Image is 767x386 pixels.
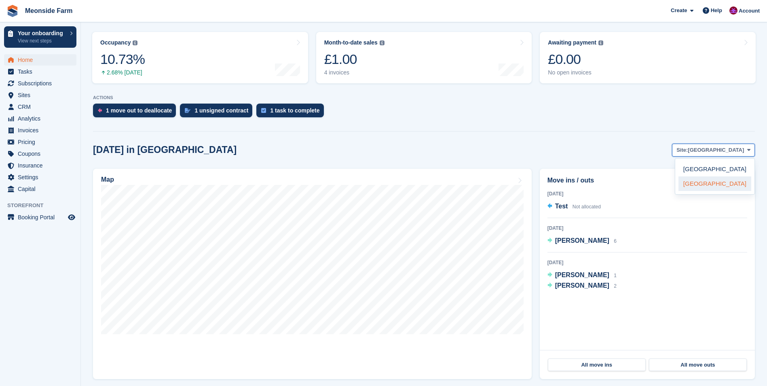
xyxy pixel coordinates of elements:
[555,203,568,210] span: Test
[18,212,66,223] span: Booking Portal
[93,169,532,379] a: Map
[4,160,76,171] a: menu
[573,204,601,210] span: Not allocated
[548,69,603,76] div: No open invoices
[548,39,596,46] div: Awaiting payment
[678,176,751,191] a: [GEOGRAPHIC_DATA]
[18,89,66,101] span: Sites
[540,32,756,83] a: Awaiting payment £0.00 No open invoices
[614,273,617,278] span: 1
[18,54,66,66] span: Home
[100,39,131,46] div: Occupancy
[4,136,76,148] a: menu
[4,66,76,77] a: menu
[4,212,76,223] a: menu
[92,32,308,83] a: Occupancy 10.73% 2.68% [DATE]
[4,26,76,48] a: Your onboarding View next steps
[100,51,145,68] div: 10.73%
[324,69,385,76] div: 4 invoices
[93,104,180,121] a: 1 move out to deallocate
[555,271,609,278] span: [PERSON_NAME]
[93,144,237,155] h2: [DATE] in [GEOGRAPHIC_DATA]
[106,107,172,114] div: 1 move out to deallocate
[185,108,190,113] img: contract_signature_icon-13c848040528278c33f63329250d36e43548de30e8caae1d1a13099fd9432cc5.svg
[711,6,722,15] span: Help
[67,212,76,222] a: Preview store
[598,40,603,45] img: icon-info-grey-7440780725fd019a000dd9b08b2336e03edf1995a4989e88bcd33f0948082b44.svg
[4,101,76,112] a: menu
[672,144,755,157] button: Site: [GEOGRAPHIC_DATA]
[261,108,266,113] img: task-75834270c22a3079a89374b754ae025e5fb1db73e45f91037f5363f120a921f8.svg
[7,201,80,210] span: Storefront
[18,101,66,112] span: CRM
[180,104,256,121] a: 1 unsigned contract
[614,283,617,289] span: 2
[18,66,66,77] span: Tasks
[18,183,66,195] span: Capital
[18,136,66,148] span: Pricing
[316,32,532,83] a: Month-to-date sales £1.00 4 invoices
[18,37,66,45] p: View next steps
[4,183,76,195] a: menu
[18,172,66,183] span: Settings
[101,176,114,183] h2: Map
[547,176,747,185] h2: Move ins / outs
[555,237,609,244] span: [PERSON_NAME]
[270,107,319,114] div: 1 task to complete
[18,160,66,171] span: Insurance
[18,148,66,159] span: Coupons
[100,69,145,76] div: 2.68% [DATE]
[93,95,755,100] p: ACTIONS
[4,172,76,183] a: menu
[256,104,328,121] a: 1 task to complete
[194,107,248,114] div: 1 unsigned contract
[4,78,76,89] a: menu
[548,51,603,68] div: £0.00
[555,282,609,289] span: [PERSON_NAME]
[688,146,744,154] span: [GEOGRAPHIC_DATA]
[380,40,385,45] img: icon-info-grey-7440780725fd019a000dd9b08b2336e03edf1995a4989e88bcd33f0948082b44.svg
[18,30,66,36] p: Your onboarding
[547,259,747,266] div: [DATE]
[547,201,601,212] a: Test Not allocated
[548,358,646,371] a: All move ins
[324,51,385,68] div: £1.00
[649,358,747,371] a: All move outs
[547,236,617,246] a: [PERSON_NAME] 6
[547,281,617,291] a: [PERSON_NAME] 2
[18,125,66,136] span: Invoices
[4,148,76,159] a: menu
[614,238,617,244] span: 6
[4,125,76,136] a: menu
[547,190,747,197] div: [DATE]
[324,39,378,46] div: Month-to-date sales
[739,7,760,15] span: Account
[671,6,687,15] span: Create
[547,270,617,281] a: [PERSON_NAME] 1
[6,5,19,17] img: stora-icon-8386f47178a22dfd0bd8f6a31ec36ba5ce8667c1dd55bd0f319d3a0aa187defe.svg
[547,225,747,232] div: [DATE]
[133,40,137,45] img: icon-info-grey-7440780725fd019a000dd9b08b2336e03edf1995a4989e88bcd33f0948082b44.svg
[98,108,102,113] img: move_outs_to_deallocate_icon-f764333ba52eb49d3ac5e1228854f67142a1ed5810a6f6cc68b1a99e826820c5.svg
[18,78,66,89] span: Subscriptions
[4,113,76,124] a: menu
[18,113,66,124] span: Analytics
[676,146,688,154] span: Site:
[4,54,76,66] a: menu
[22,4,76,17] a: Meonside Farm
[678,162,751,176] a: [GEOGRAPHIC_DATA]
[729,6,737,15] img: Oliver Atkinson
[4,89,76,101] a: menu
